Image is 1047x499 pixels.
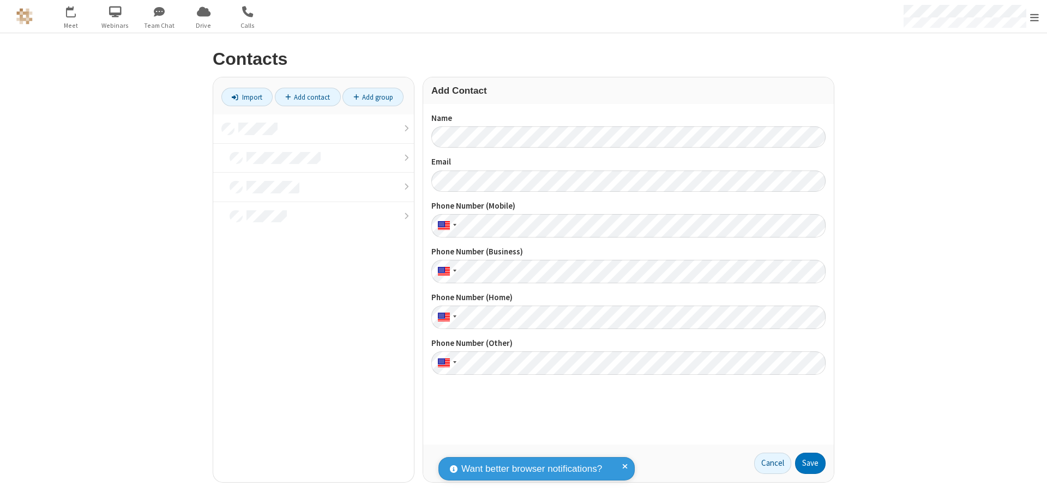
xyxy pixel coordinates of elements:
[74,6,81,14] div: 1
[16,8,33,25] img: QA Selenium DO NOT DELETE OR CHANGE
[183,21,224,31] span: Drive
[213,50,834,69] h2: Contacts
[754,453,791,474] a: Cancel
[275,88,341,106] a: Add contact
[221,88,273,106] a: Import
[139,21,180,31] span: Team Chat
[431,156,826,168] label: Email
[51,21,92,31] span: Meet
[431,351,460,375] div: United States: + 1
[431,337,826,350] label: Phone Number (Other)
[431,246,826,258] label: Phone Number (Business)
[342,88,404,106] a: Add group
[431,214,460,238] div: United States: + 1
[795,453,826,474] button: Save
[431,86,826,96] h3: Add Contact
[227,21,268,31] span: Calls
[431,291,826,304] label: Phone Number (Home)
[431,306,460,329] div: United States: + 1
[95,21,136,31] span: Webinars
[1020,471,1039,491] iframe: Chat
[431,260,460,283] div: United States: + 1
[461,462,602,476] span: Want better browser notifications?
[431,112,826,125] label: Name
[431,200,826,212] label: Phone Number (Mobile)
